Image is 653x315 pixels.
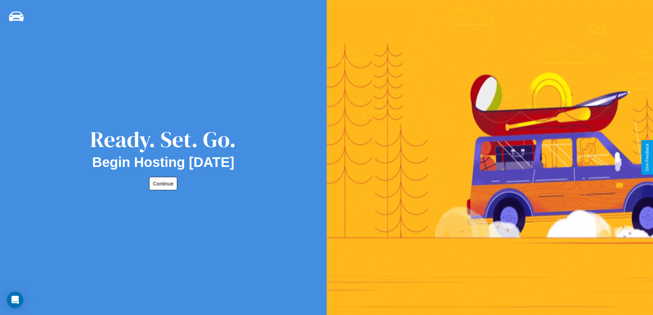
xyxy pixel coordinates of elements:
[149,177,177,190] button: Continue
[92,155,234,170] h2: Begin Hosting [DATE]
[7,292,23,308] div: Open Intercom Messenger
[645,144,650,171] div: Give Feedback
[90,124,236,155] div: Ready. Set. Go.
